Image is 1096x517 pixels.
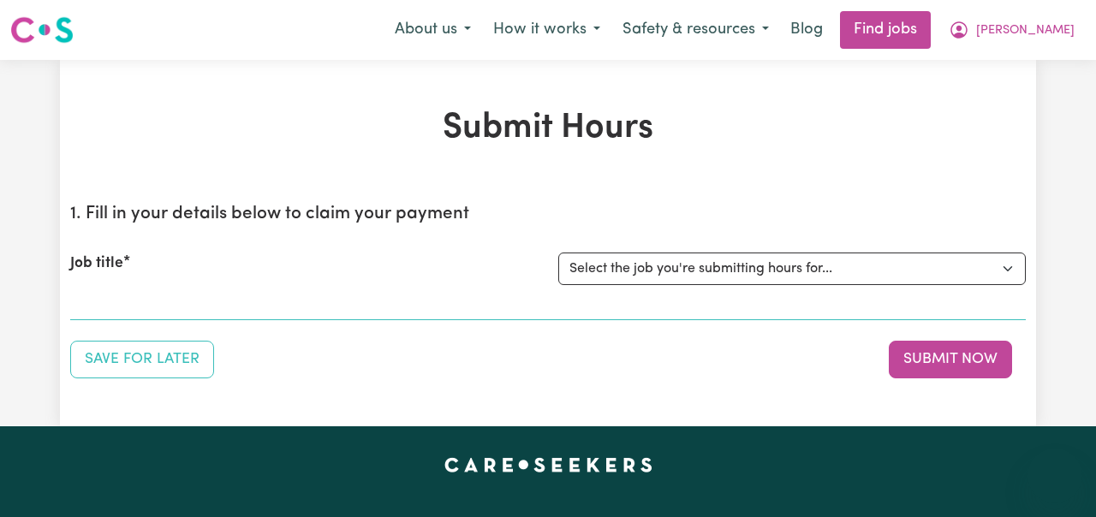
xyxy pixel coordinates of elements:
[70,341,214,378] button: Save your job report
[482,12,611,48] button: How it works
[1027,449,1082,503] iframe: Button to launch messaging window
[889,341,1012,378] button: Submit your job report
[938,12,1086,48] button: My Account
[840,11,931,49] a: Find jobs
[611,12,780,48] button: Safety & resources
[70,204,1026,225] h2: 1. Fill in your details below to claim your payment
[10,15,74,45] img: Careseekers logo
[976,21,1075,40] span: [PERSON_NAME]
[780,11,833,49] a: Blog
[70,253,123,275] label: Job title
[70,108,1026,149] h1: Submit Hours
[384,12,482,48] button: About us
[10,10,74,50] a: Careseekers logo
[444,457,652,471] a: Careseekers home page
